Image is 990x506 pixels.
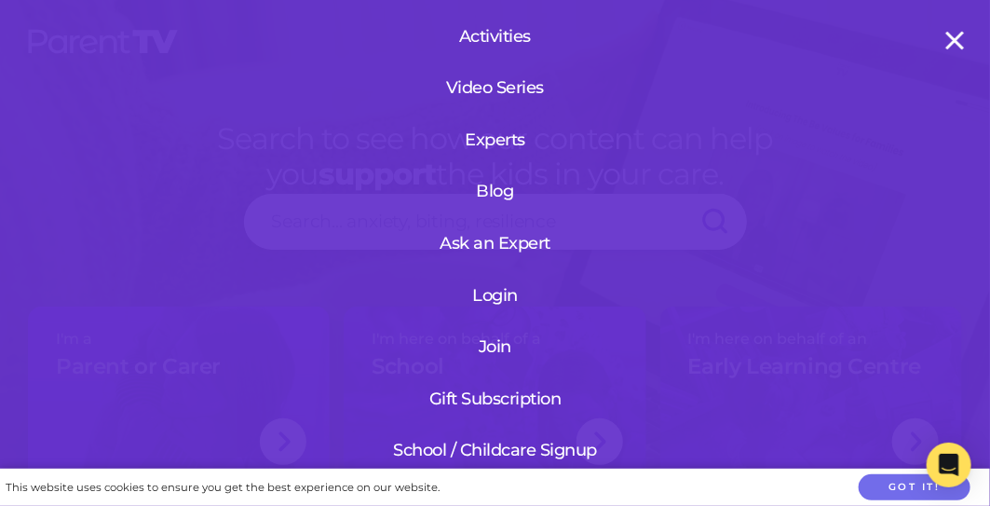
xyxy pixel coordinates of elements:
[430,167,560,215] a: Blog
[384,375,606,423] a: Gift Subscription
[384,271,606,320] a: Login
[927,443,971,487] div: Open Intercom Messenger
[430,116,560,164] a: Experts
[384,322,606,371] a: Join
[859,474,970,501] button: Got it!
[430,63,560,112] a: Video Series
[430,12,560,61] a: Activities
[6,478,440,498] div: This website uses cookies to ensure you get the best experience on our website.
[430,219,560,267] a: Ask an Expert
[384,426,606,474] a: School / Childcare Signup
